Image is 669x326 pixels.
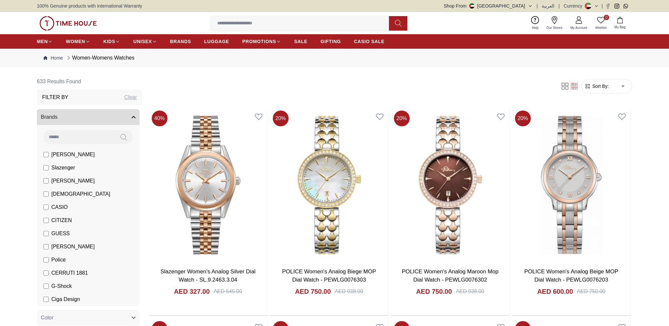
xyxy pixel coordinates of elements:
[51,164,75,172] span: Slazenger
[537,3,538,9] span: |
[51,203,68,211] span: CASIO
[604,15,609,20] span: 0
[591,15,610,32] a: 0Wishlist
[605,4,610,9] a: Facebook
[335,288,363,295] div: AED 938.00
[294,36,307,47] a: SALE
[39,16,97,31] img: ...
[270,108,388,262] a: POLICE Women's Analog Biege MOP Dial Watch - PEWLG0076303
[273,111,289,126] span: 20 %
[204,38,229,45] span: LUGGAGE
[37,74,142,89] h6: 633 Results Found
[612,25,628,30] span: My Bag
[623,4,628,9] a: Whatsapp
[51,269,88,277] span: CERRUTI 1881
[37,310,140,326] button: Color
[542,3,554,9] button: العربية
[469,3,475,9] img: United Arab Emirates
[174,287,210,296] h4: AED 327.00
[282,268,376,283] a: POLICE Women's Analog Biege MOP Dial Watch - PEWLG0076303
[51,151,95,159] span: [PERSON_NAME]
[43,205,49,210] input: CASIO
[43,152,49,157] input: [PERSON_NAME]
[51,295,80,303] span: Ciga Design
[354,38,385,45] span: CASIO SALE
[321,36,341,47] a: GIFTING
[614,4,619,9] a: Instagram
[41,314,53,322] span: Color
[51,216,72,224] span: CITIZEN
[593,25,609,30] span: Wishlist
[124,93,137,101] div: Clear
[37,109,140,125] button: Brands
[66,38,85,45] span: WOMEN
[512,108,630,262] img: POLICE Women's Analog Beige MOP Dial Watch - PEWLG0076203
[564,3,585,9] div: Currency
[51,190,110,198] span: [DEMOGRAPHIC_DATA]
[394,111,410,126] span: 20 %
[43,191,49,197] input: [DEMOGRAPHIC_DATA]
[43,218,49,223] input: CITIZEN
[584,83,609,89] button: Sort By:
[43,165,49,170] input: Slazenger
[43,55,63,61] a: Home
[152,111,167,126] span: 40 %
[51,243,95,251] span: [PERSON_NAME]
[568,25,590,30] span: My Account
[170,38,191,45] span: BRANDS
[214,288,242,295] div: AED 545.00
[133,38,152,45] span: UNISEX
[444,3,533,9] button: Shop From[GEOGRAPHIC_DATA]
[529,25,541,30] span: Help
[160,268,255,283] a: Slazenger Women's Analog Silver Dial Watch - SL.9.2463.3.04
[295,287,331,296] h4: AED 750.00
[354,36,385,47] a: CASIO SALE
[591,83,609,89] span: Sort By:
[51,282,72,290] span: G-Shock
[43,270,49,276] input: CERRUTI 1881
[170,36,191,47] a: BRANDS
[602,3,603,9] span: |
[294,38,307,45] span: SALE
[204,36,229,47] a: LUGGAGE
[577,288,605,295] div: AED 750.00
[242,38,276,45] span: PROMOTIONS
[515,111,531,126] span: 20 %
[43,284,49,289] input: G-Shock
[51,230,70,238] span: GUESS
[133,36,157,47] a: UNISEX
[149,108,267,262] img: Slazenger Women's Analog Silver Dial Watch - SL.9.2463.3.04
[543,15,566,32] a: Our Stores
[456,288,484,295] div: AED 938.00
[66,36,90,47] a: WOMEN
[558,3,560,9] span: |
[51,256,66,264] span: Police
[242,36,281,47] a: PROMOTIONS
[41,113,58,121] span: Brands
[37,36,53,47] a: MEN
[37,49,632,67] nav: Breadcrumb
[544,25,565,30] span: Our Stores
[43,178,49,184] input: [PERSON_NAME]
[65,54,134,62] div: Women-Womens Watches
[391,108,509,262] img: POLICE Women's Analog Maroon Mop Dial Watch - PEWLG0076302
[43,231,49,236] input: GUESS
[103,36,120,47] a: KIDS
[43,297,49,302] input: Ciga Design
[402,268,499,283] a: POLICE Women's Analog Maroon Mop Dial Watch - PEWLG0076302
[37,38,48,45] span: MEN
[528,15,543,32] a: Help
[524,268,618,283] a: POLICE Women's Analog Beige MOP Dial Watch - PEWLG0076203
[321,38,341,45] span: GIFTING
[103,38,115,45] span: KIDS
[51,177,95,185] span: [PERSON_NAME]
[416,287,452,296] h4: AED 750.00
[43,244,49,249] input: [PERSON_NAME]
[37,3,142,9] span: 100% Genuine products with International Warranty
[610,15,630,31] button: My Bag
[43,257,49,263] input: Police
